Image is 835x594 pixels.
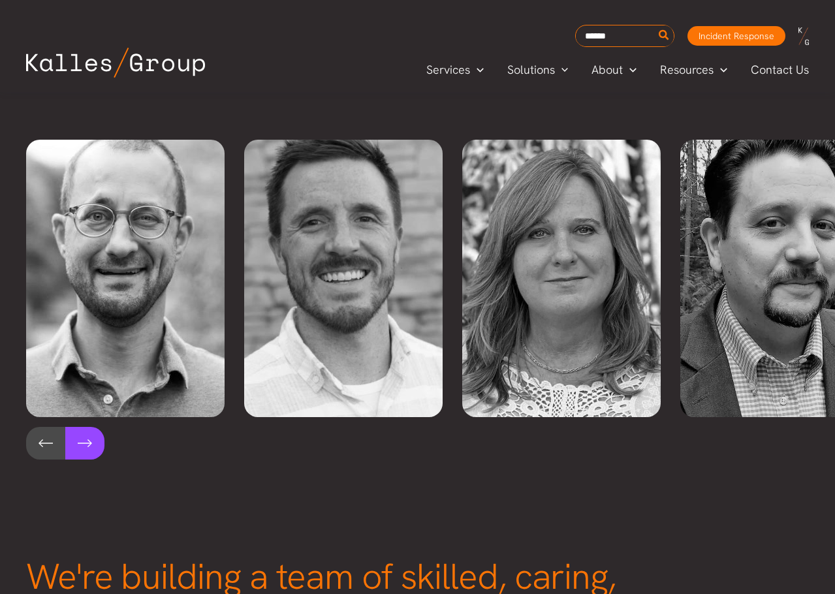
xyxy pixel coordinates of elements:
[656,25,672,46] button: Search
[26,48,205,78] img: Kalles Group
[714,60,727,80] span: Menu Toggle
[648,60,739,80] a: ResourcesMenu Toggle
[591,60,623,80] span: About
[580,60,648,80] a: AboutMenu Toggle
[660,60,714,80] span: Resources
[751,60,809,80] span: Contact Us
[555,60,569,80] span: Menu Toggle
[470,60,484,80] span: Menu Toggle
[687,26,785,46] a: Incident Response
[496,60,580,80] a: SolutionsMenu Toggle
[415,59,822,80] nav: Primary Site Navigation
[426,60,470,80] span: Services
[623,60,637,80] span: Menu Toggle
[415,60,496,80] a: ServicesMenu Toggle
[507,60,555,80] span: Solutions
[739,60,822,80] a: Contact Us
